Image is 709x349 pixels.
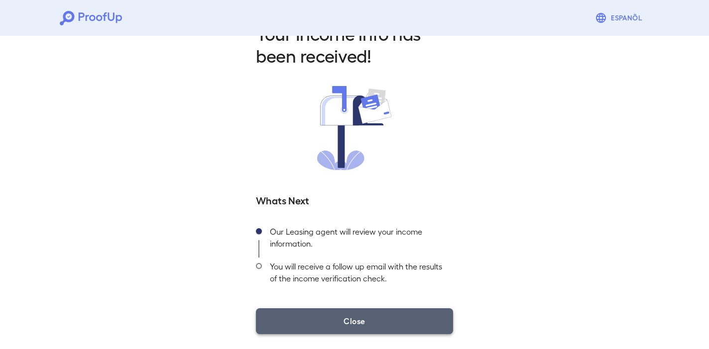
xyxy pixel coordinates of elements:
button: Close [256,308,453,334]
h5: Whats Next [256,193,453,207]
img: received.svg [317,86,392,170]
button: Espanõl [591,8,649,28]
div: Our Leasing agent will review your income information. [262,223,453,258]
h2: Your Income info has been received! [256,22,453,66]
div: You will receive a follow up email with the results of the income verification check. [262,258,453,292]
